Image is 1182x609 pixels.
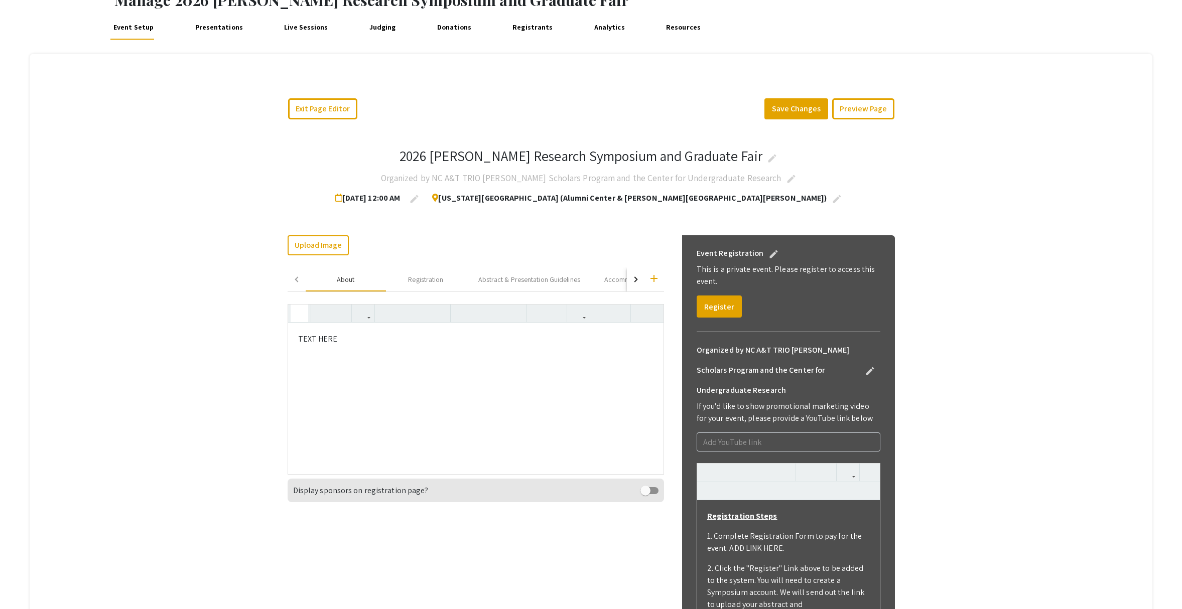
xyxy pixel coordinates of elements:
[700,464,717,481] button: View HTML
[529,304,547,322] button: Unordered list
[799,464,816,481] button: Unordered list
[785,173,797,185] mat-icon: edit
[775,464,793,481] button: Deleted
[293,485,429,497] p: Display sponsors on registration page?
[314,304,331,322] button: Undo (Cmd + Z)
[758,464,775,481] button: Underline
[337,274,355,285] div: About
[593,304,610,322] button: Superscript
[192,16,246,40] a: Presentations
[717,482,735,499] button: Subscript
[707,511,777,521] u: Registration Steps
[281,16,331,40] a: Live Sessions
[591,16,628,40] a: Analytics
[570,304,587,322] button: Link
[547,304,564,322] button: Ordered list
[831,193,843,205] mat-icon: edit
[453,304,471,322] button: Align Left
[288,98,357,119] button: Exit Page Editor
[697,263,880,287] p: This is a private event. Please register to access this event.
[413,304,430,322] button: Underline
[610,304,628,322] button: Subscript
[488,304,506,322] button: Align Right
[697,340,860,400] h6: Organized by NC A&T TRIO [PERSON_NAME] Scholars Program and the Center for Undergraduate Research
[291,304,308,322] button: View HTML
[839,464,857,481] button: Link
[506,304,523,322] button: Align Justify
[110,16,157,40] a: Event Setup
[298,333,653,345] p: TEXT HERE
[377,304,395,322] button: Strong (Cmd + B)
[408,274,443,285] div: Registration
[424,188,827,208] span: [US_STATE][GEOGRAPHIC_DATA] (Alumni Center & [PERSON_NAME][GEOGRAPHIC_DATA][PERSON_NAME])
[331,304,349,322] button: Redo (Cmd + Y)
[707,530,870,554] p: 1. Complete Registration Form to pay for the event. ADD LINK HERE.
[697,400,880,424] p: If you'd like to show promotional marketing video for your event, please provide a YouTube link b...
[648,272,660,284] mat-icon: add
[335,188,405,208] span: [DATE] 12:00 AM
[816,464,834,481] button: Ordered list
[764,98,828,119] button: Save Changes
[430,304,448,322] button: Deleted
[663,16,704,40] a: Resources
[604,274,711,285] div: Accommodation Recommendations
[700,482,717,499] button: Superscript
[366,16,399,40] a: Judging
[697,295,742,318] button: Register
[832,98,894,119] button: Preview Page
[697,432,880,451] input: Add YouTube link
[723,464,740,481] button: Strong (Cmd + B)
[400,147,762,165] h3: 2026 [PERSON_NAME] Research Symposium and Graduate Fair
[434,16,474,40] a: Donations
[381,168,781,188] h4: Organized by NC A&T TRIO [PERSON_NAME] Scholars Program and the Center for Undergraduate Research
[478,274,580,285] div: Abstract & Presentation Guidelines
[509,16,556,40] a: Registrants
[288,235,349,255] button: Upload Image
[395,304,413,322] button: Emphasis (Cmd + I)
[766,153,778,165] mat-icon: edit
[633,304,651,322] button: Insert horizontal rule
[354,304,372,322] button: Formatting
[768,248,780,260] mat-icon: edit
[8,564,43,601] iframe: Chat
[408,193,420,205] mat-icon: edit
[740,464,758,481] button: Emphasis (Cmd + I)
[471,304,488,322] button: Align Center
[697,243,764,263] h6: Event Registration
[864,365,876,377] mat-icon: edit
